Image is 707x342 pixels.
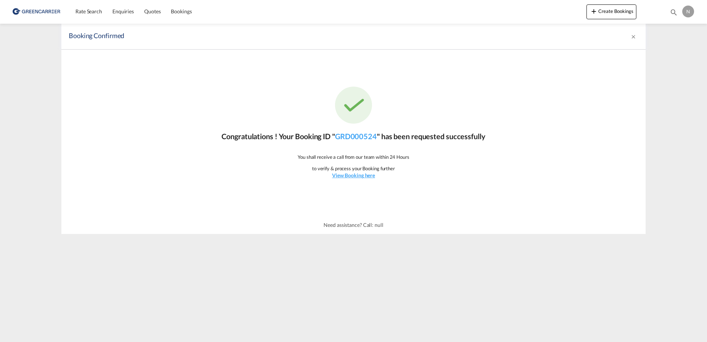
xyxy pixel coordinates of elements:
[171,8,192,14] span: Bookings
[312,165,395,172] p: to verify & process your Booking further
[112,8,134,14] span: Enquiries
[682,6,694,17] div: N
[11,3,61,20] img: b0b18ec08afe11efb1d4932555f5f09d.png
[589,7,598,16] md-icon: icon-plus 400-fg
[335,132,377,141] a: GRD000524
[298,154,409,160] p: You shall receive a call from our team within 24 Hours
[69,31,524,42] div: Booking Confirmed
[670,8,678,16] md-icon: icon-magnify
[670,8,678,19] div: icon-magnify
[75,8,102,14] span: Rate Search
[630,34,636,40] md-icon: icon-close
[332,172,375,178] u: View Booking here
[221,131,485,141] p: Congratulations ! Your Booking ID " " has been requested successfully
[586,4,636,19] button: icon-plus 400-fgCreate Bookings
[324,221,383,229] p: Need assistance? Call: null
[144,8,160,14] span: Quotes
